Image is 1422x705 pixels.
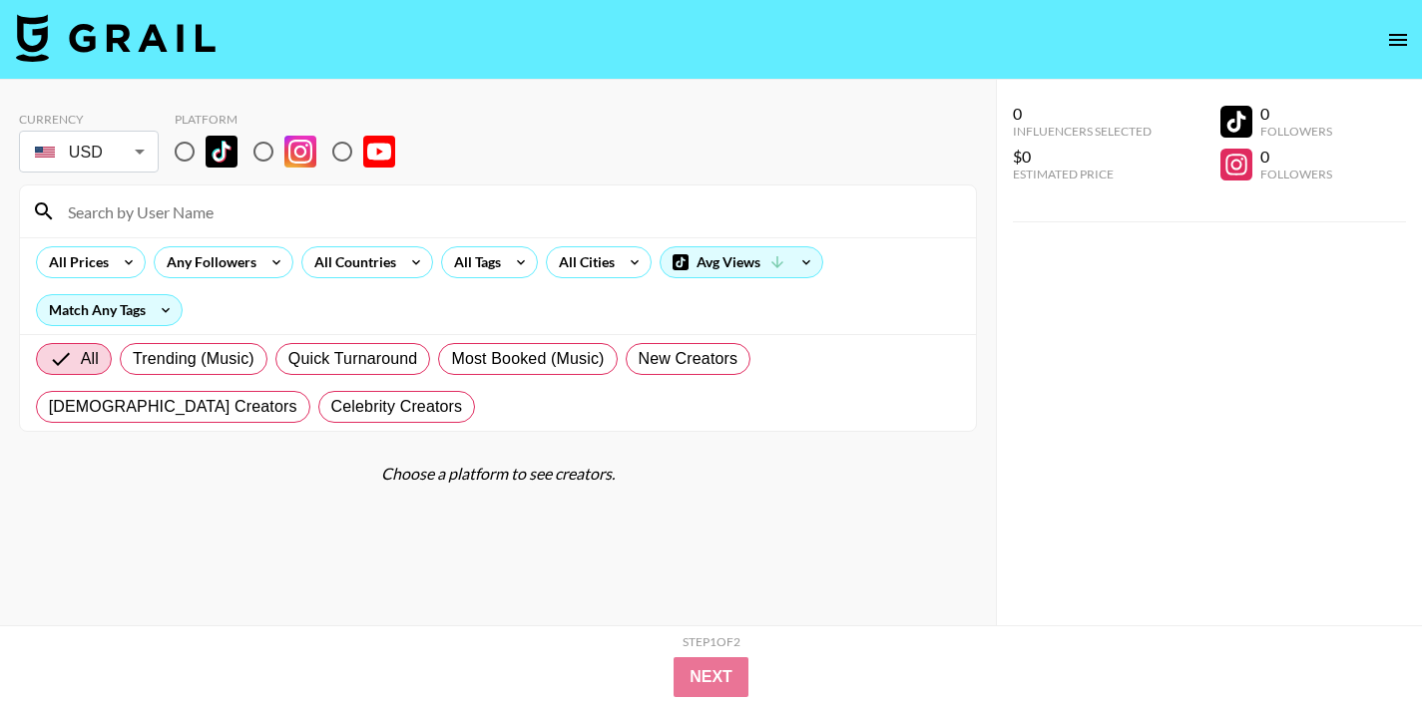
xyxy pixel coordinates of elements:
[639,347,738,371] span: New Creators
[37,247,113,277] div: All Prices
[49,395,297,419] span: [DEMOGRAPHIC_DATA] Creators
[37,295,182,325] div: Match Any Tags
[284,136,316,168] img: Instagram
[1013,104,1152,124] div: 0
[133,347,254,371] span: Trending (Music)
[363,136,395,168] img: YouTube
[331,395,463,419] span: Celebrity Creators
[451,347,604,371] span: Most Booked (Music)
[1013,147,1152,167] div: $0
[661,247,822,277] div: Avg Views
[56,195,964,227] input: Search by User Name
[1013,124,1152,139] div: Influencers Selected
[1260,124,1332,139] div: Followers
[19,112,159,127] div: Currency
[81,347,99,371] span: All
[547,247,619,277] div: All Cities
[1260,147,1332,167] div: 0
[175,112,411,127] div: Platform
[442,247,505,277] div: All Tags
[1013,167,1152,181] div: Estimated Price
[683,634,740,649] div: Step 1 of 2
[302,247,400,277] div: All Countries
[288,347,418,371] span: Quick Turnaround
[16,14,216,62] img: Grail Talent
[206,136,237,168] img: TikTok
[155,247,260,277] div: Any Followers
[1260,104,1332,124] div: 0
[23,135,155,170] div: USD
[674,657,748,697] button: Next
[1378,20,1418,60] button: open drawer
[19,464,977,484] div: Choose a platform to see creators.
[1260,167,1332,181] div: Followers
